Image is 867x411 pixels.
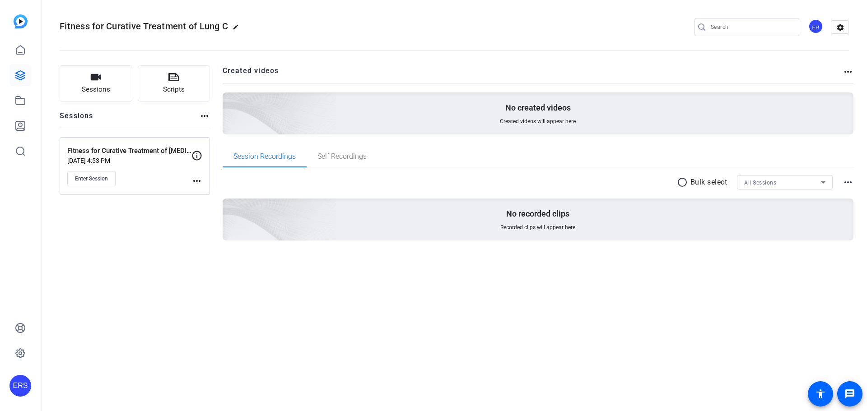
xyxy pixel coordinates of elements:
img: Creted videos background [121,3,337,199]
p: [DATE] 4:53 PM [67,157,191,164]
img: embarkstudio-empty-session.png [121,109,337,305]
mat-icon: more_horiz [191,175,202,186]
button: Sessions [60,65,132,102]
span: Self Recordings [317,153,367,160]
span: Sessions [82,84,110,95]
h2: Sessions [60,111,93,128]
span: Session Recordings [233,153,296,160]
mat-icon: more_horiz [199,111,210,121]
mat-icon: message [844,388,855,399]
input: Search [711,22,792,32]
span: Fitness for Curative Treatment of Lung C [60,21,228,32]
img: blue-gradient.svg [14,14,28,28]
div: ERS [9,375,31,397]
span: Created videos will appear here [500,118,576,125]
p: No recorded clips [506,208,569,219]
span: Recorded clips will appear here [500,224,575,231]
span: Scripts [163,84,185,95]
span: All Sessions [744,180,776,186]
mat-icon: more_horiz [843,66,853,77]
mat-icon: accessibility [815,388,826,399]
mat-icon: edit [233,24,243,35]
button: Scripts [138,65,210,102]
span: Enter Session [75,175,108,182]
ngx-avatar: European Respiratory Society [808,19,824,35]
mat-icon: settings [831,21,849,34]
div: ER [808,19,823,34]
mat-icon: more_horiz [843,177,853,188]
p: Fitness for Curative Treatment of [MEDICAL_DATA] - Guidelines in Focus [67,146,191,156]
p: No created videos [505,102,571,113]
h2: Created videos [223,65,843,83]
mat-icon: radio_button_unchecked [677,177,690,188]
button: Enter Session [67,171,116,186]
p: Bulk select [690,177,727,188]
